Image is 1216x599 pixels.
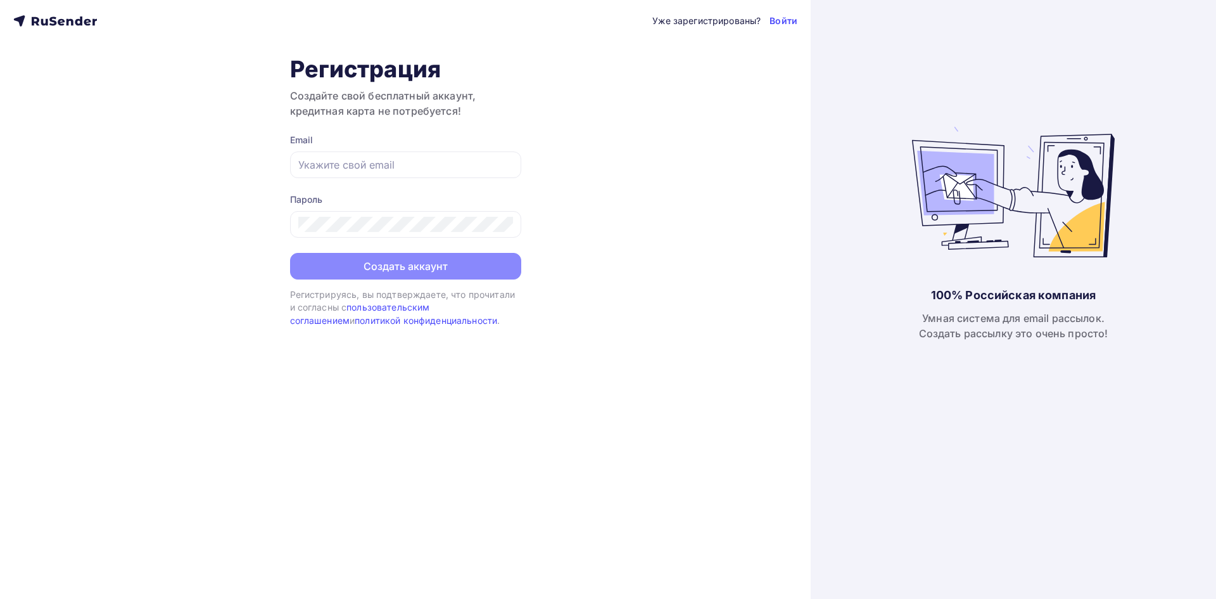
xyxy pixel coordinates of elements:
[290,134,521,146] div: Email
[298,157,513,172] input: Укажите свой email
[652,15,761,27] div: Уже зарегистрированы?
[290,302,430,325] a: пользовательским соглашением
[290,88,521,119] h3: Создайте свой бесплатный аккаунт, кредитная карта не потребуется!
[919,311,1108,341] div: Умная система для email рассылок. Создать рассылку это очень просто!
[290,288,521,327] div: Регистрируясь, вы подтверждаете, что прочитали и согласны с и .
[931,288,1096,303] div: 100% Российская компания
[290,193,521,206] div: Пароль
[290,253,521,280] button: Создать аккаунт
[355,315,497,326] a: политикой конфиденциальности
[290,55,521,83] h1: Регистрация
[769,15,797,27] a: Войти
